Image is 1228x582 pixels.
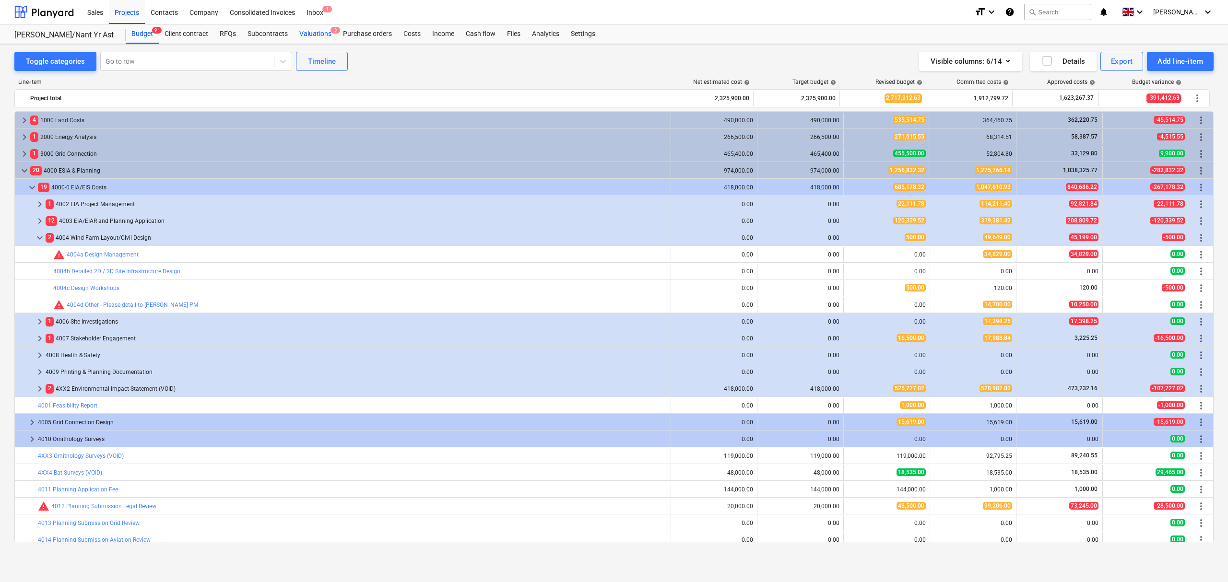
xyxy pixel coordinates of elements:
div: 266,500.00 [761,134,839,140]
i: keyboard_arrow_down [1202,6,1214,18]
div: 18,535.00 [934,469,1012,476]
div: 0.00 [761,234,839,241]
div: 0.00 [761,352,839,359]
div: 0.00 [848,436,926,442]
span: 0.00 [1170,267,1185,275]
div: 1,000.00 [934,486,1012,493]
a: 4004c Design Workshops [53,285,119,291]
div: 4009 Printing & Planning Documentation [46,364,667,380]
i: format_size [974,6,986,18]
div: Committed costs [956,79,1009,85]
div: 92,795.25 [934,453,1012,459]
span: keyboard_arrow_right [19,148,30,160]
span: -45,514.75 [1154,116,1185,124]
a: 4014 Planning Submission Aviation Review [38,536,151,543]
a: Files [501,24,526,44]
div: Settings [565,24,601,44]
div: 0.00 [675,352,753,359]
div: Costs [398,24,426,44]
span: -391,412.63 [1146,93,1181,103]
span: 99,206.00 [983,502,1012,510]
span: 16,500.00 [897,334,926,342]
button: Add line-item [1147,52,1214,71]
span: More actions [1195,198,1207,210]
div: 1000 Land Costs [30,113,667,128]
span: 15,619.00 [1070,419,1098,425]
button: Timeline [296,52,348,71]
div: 0.00 [675,369,753,375]
div: Toggle categories [26,55,85,68]
div: 465,400.00 [675,151,753,157]
span: help [915,80,922,85]
span: help [1174,80,1181,85]
span: 92,821.84 [1069,200,1098,208]
div: 0.00 [675,201,753,208]
div: 4008 Health & Safety [46,348,667,363]
span: More actions [1195,165,1207,176]
span: More actions [1195,282,1207,294]
button: Search [1024,4,1091,20]
div: Approved costs [1047,79,1095,85]
span: keyboard_arrow_right [34,349,46,361]
span: keyboard_arrow_down [19,165,30,176]
div: 119,000.00 [848,453,926,459]
div: 0.00 [934,352,1012,359]
a: 4004b Detailed 2D / 3D Site Infrastructure Design [53,268,180,275]
span: -500.00 [1162,233,1185,241]
span: More actions [1195,450,1207,462]
a: Purchase orders [337,24,398,44]
span: More actions [1195,316,1207,327]
div: Revised budget [875,79,922,85]
div: 144,000.00 [675,486,753,493]
span: More actions [1195,115,1207,126]
span: 455,500.00 [893,150,926,157]
span: 208,809.72 [1066,217,1098,224]
div: 0.00 [675,436,753,442]
a: Income [426,24,460,44]
span: 18,535.00 [897,468,926,476]
div: 2,325,900.00 [671,91,749,106]
span: 500.00 [905,284,926,291]
span: 114,211.40 [980,200,1012,208]
button: Visible columns:6/14 [919,52,1022,71]
iframe: Chat Widget [1180,536,1228,582]
span: 29,465.00 [1156,468,1185,476]
button: Export [1100,52,1144,71]
span: 840,686.22 [1066,183,1098,191]
span: keyboard_arrow_right [34,333,46,344]
span: 17,398.25 [983,317,1012,325]
div: 0.00 [761,285,839,291]
div: 974,000.00 [675,167,753,174]
div: 0.00 [675,218,753,224]
div: 490,000.00 [761,117,839,124]
div: 15,619.00 [934,419,1012,426]
span: 0.00 [1170,351,1185,359]
a: Cash flow [460,24,501,44]
span: 15,619.00 [897,418,926,426]
span: help [1087,80,1095,85]
div: 0.00 [675,234,753,241]
div: Details [1041,55,1085,68]
div: Analytics [526,24,565,44]
div: 0.00 [848,268,926,275]
span: More actions [1195,131,1207,143]
span: search [1028,8,1036,16]
span: -120,339.52 [1150,217,1185,224]
span: keyboard_arrow_right [34,366,46,378]
div: 48,000.00 [675,469,753,476]
span: More actions [1195,517,1207,529]
span: 73,245.00 [1069,502,1098,510]
span: 1 [46,317,54,326]
button: Details [1030,52,1097,71]
span: Committed costs exceed revised budget [38,501,49,512]
span: [PERSON_NAME] [1153,8,1201,16]
span: keyboard_arrow_right [19,115,30,126]
div: 0.00 [761,419,839,426]
span: 0.00 [1170,452,1185,459]
a: Valuations3 [294,24,337,44]
div: 3000 Grid Connection [30,146,667,162]
span: 3,225.25 [1074,335,1098,341]
div: 0.00 [1020,352,1098,359]
span: 17,988.84 [983,334,1012,342]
